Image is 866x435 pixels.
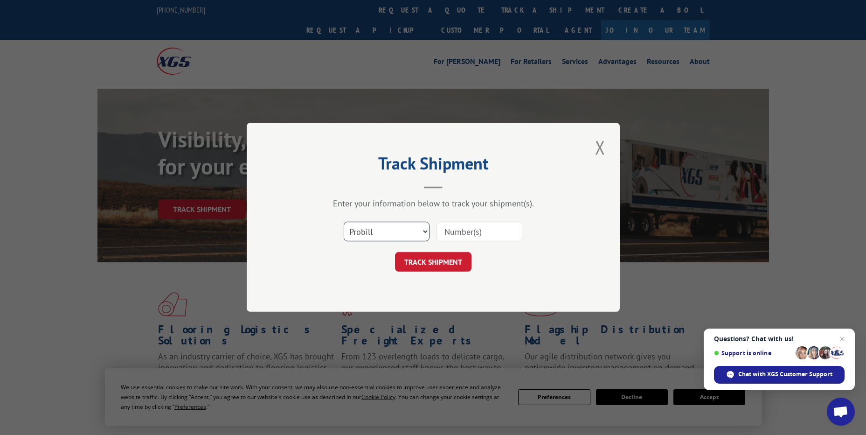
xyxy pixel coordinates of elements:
[293,198,573,209] div: Enter your information below to track your shipment(s).
[293,157,573,175] h2: Track Shipment
[714,335,845,343] span: Questions? Chat with us!
[714,366,845,384] span: Chat with XGS Customer Support
[714,350,792,357] span: Support is online
[395,253,471,272] button: TRACK SHIPMENT
[738,370,832,379] span: Chat with XGS Customer Support
[592,134,608,160] button: Close modal
[436,222,522,242] input: Number(s)
[827,398,855,426] a: Open chat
